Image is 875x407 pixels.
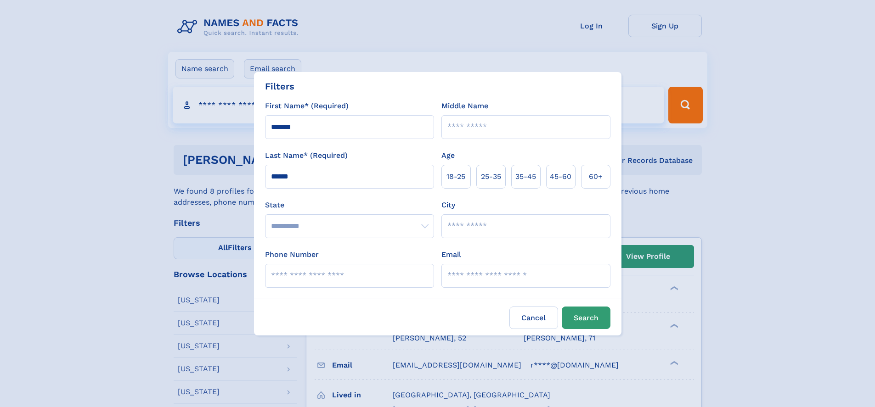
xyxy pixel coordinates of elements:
label: Middle Name [441,100,488,112]
span: 35‑45 [515,171,536,182]
label: Phone Number [265,249,319,260]
div: Filters [265,79,294,93]
label: First Name* (Required) [265,100,349,112]
span: 25‑35 [481,171,501,182]
label: State [265,200,434,211]
label: City [441,200,455,211]
label: Last Name* (Required) [265,150,348,161]
label: Age [441,150,455,161]
label: Cancel [509,307,558,329]
span: 45‑60 [550,171,571,182]
span: 60+ [589,171,603,182]
span: 18‑25 [446,171,465,182]
label: Email [441,249,461,260]
button: Search [562,307,610,329]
